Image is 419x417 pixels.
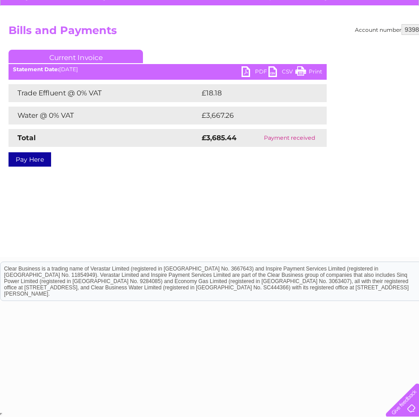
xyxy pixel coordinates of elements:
[9,152,51,167] a: Pay Here
[359,38,381,45] a: Contact
[268,66,295,79] a: CSV
[250,4,312,16] a: 0333 014 3131
[13,66,59,73] b: Statement Date:
[9,66,327,73] div: [DATE]
[202,133,237,142] strong: £3,685.44
[9,107,199,125] td: Water @ 0% VAT
[309,38,336,45] a: Telecoms
[389,38,410,45] a: Log out
[252,129,327,147] td: Payment received
[341,38,354,45] a: Blog
[17,133,36,142] strong: Total
[242,66,268,79] a: PDF
[295,66,322,79] a: Print
[261,38,278,45] a: Water
[9,84,199,102] td: Trade Effluent @ 0% VAT
[199,84,307,102] td: £18.18
[199,107,313,125] td: £3,667.26
[9,50,143,63] a: Current Invoice
[15,23,60,51] img: logo.png
[284,38,303,45] a: Energy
